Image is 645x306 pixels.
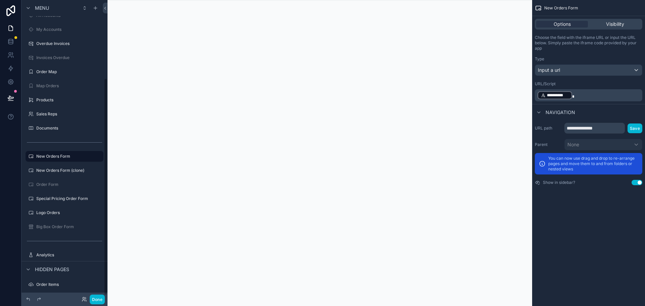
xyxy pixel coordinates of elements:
label: Parent [535,142,562,147]
span: Options [554,21,571,28]
label: Sales Reps [36,111,102,117]
a: Analytics [26,250,103,260]
label: Big Box Order Form [36,224,102,229]
button: None [564,139,642,150]
label: URL/Script [535,81,556,87]
a: Logo Orders [26,207,103,218]
label: Special Pricing Order Form [36,196,102,201]
span: Menu [35,5,49,11]
span: None [567,141,579,148]
a: Order Form [26,179,103,190]
button: Input a url [535,64,642,76]
a: Overdue Invoices [26,38,103,49]
p: Choose the field with the iframe URL or input the URL below. Simply paste the iframe code provide... [535,35,642,51]
label: New Orders Form [36,154,99,159]
a: Big Box Order Form [26,221,103,232]
a: New Orders Form (clone) [26,165,103,176]
span: Hidden pages [35,266,69,273]
a: Map Orders [26,81,103,91]
p: You can now use drag and drop to re-arrange pages and move them to and from folders or nested views [548,156,638,172]
label: Logo Orders [36,210,102,215]
div: scrollable content [535,89,642,101]
label: Map Orders [36,83,102,89]
label: Invoices Overdue [36,55,102,60]
span: Visibility [606,21,624,28]
label: URL path [535,125,562,131]
label: Documents [36,125,102,131]
a: New Orders Form [26,151,103,162]
span: Navigation [546,109,575,116]
a: Order Map [26,66,103,77]
label: Analytics [36,252,102,258]
label: Products [36,97,102,103]
label: Order Map [36,69,102,74]
label: Show in sidebar? [543,180,575,185]
a: Order Items [26,279,103,290]
span: New Orders Form [544,5,578,11]
a: Special Pricing Order Form [26,193,103,204]
label: New Orders Form (clone) [36,168,102,173]
a: Products [26,95,103,105]
button: Done [90,295,105,304]
a: Documents [26,123,103,134]
a: Invoices Overdue [26,52,103,63]
button: Save [628,123,642,133]
label: Overdue Invoices [36,41,102,46]
a: My Accounts [26,24,103,35]
label: My Accounts [36,27,102,32]
label: Order Items [36,282,102,287]
label: Order Form [36,182,102,187]
label: Type [535,56,544,62]
a: Sales Reps [26,109,103,119]
span: Input a url [538,67,560,73]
